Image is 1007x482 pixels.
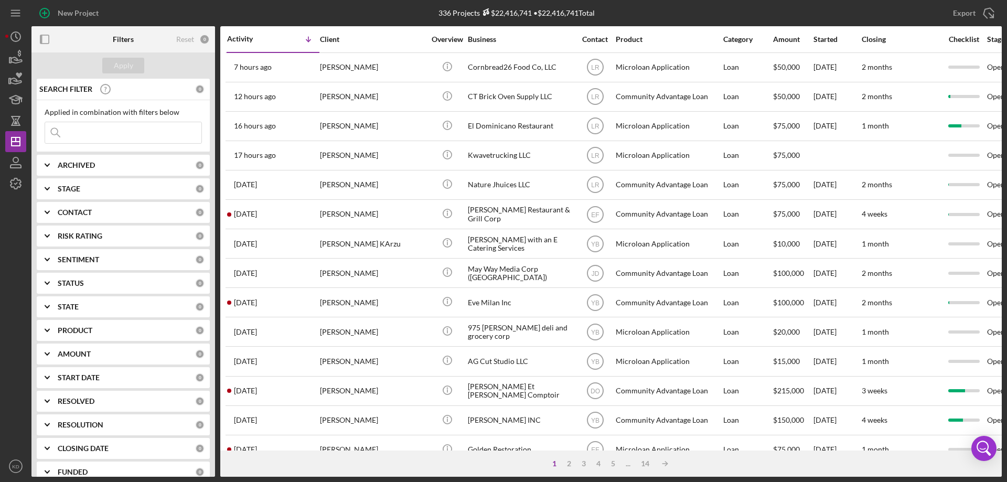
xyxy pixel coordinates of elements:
div: Community Advantage Loan [616,83,721,111]
span: $75,000 [773,209,800,218]
div: [PERSON_NAME] KArzu [320,230,425,258]
time: 1 month [862,327,889,336]
div: Microloan Application [616,318,721,346]
time: 2 months [862,298,892,307]
div: 336 Projects • $22,416,741 Total [438,8,595,17]
div: Closing [862,35,940,44]
time: 2025-09-02 23:28 [234,240,257,248]
div: Community Advantage Loan [616,377,721,405]
b: RESOLVED [58,397,94,405]
div: AG Cut Studio LLC [468,347,573,375]
div: [PERSON_NAME] Restaurant & Grill Corp [468,200,573,228]
span: $20,000 [773,327,800,336]
div: 4 [591,459,606,468]
div: Microloan Application [616,436,721,464]
div: 14 [636,459,655,468]
div: CT Brick Oven Supply LLC [468,83,573,111]
b: STAGE [58,185,80,193]
div: Loan [723,259,772,287]
time: 2025-09-01 19:06 [234,328,257,336]
text: EF [591,211,599,218]
div: Microloan Application [616,142,721,169]
b: SENTIMENT [58,255,99,264]
div: 0 [195,397,205,406]
div: Loan [723,288,772,316]
div: [DATE] [813,406,861,434]
div: 2 [562,459,576,468]
div: [DATE] [813,288,861,316]
time: 2025-09-03 08:59 [234,180,257,189]
time: 2 months [862,92,892,101]
div: [PERSON_NAME] [320,436,425,464]
div: Community Advantage Loan [616,171,721,199]
b: CONTACT [58,208,92,217]
div: Open Intercom Messenger [971,436,997,461]
span: $75,000 [773,151,800,159]
span: $75,000 [773,445,800,454]
div: Loan [723,436,772,464]
b: START DATE [58,373,100,382]
time: 3 weeks [862,386,887,395]
div: Client [320,35,425,44]
b: PRODUCT [58,326,92,335]
b: Filters [113,35,134,44]
div: 0 [199,34,210,45]
div: [DATE] [813,171,861,199]
time: 2025-09-02 21:13 [234,269,257,277]
text: LR [591,181,599,189]
button: Apply [102,58,144,73]
time: 4 weeks [862,209,887,218]
div: [DATE] [813,347,861,375]
div: Community Advantage Loan [616,259,721,287]
time: 2 months [862,180,892,189]
div: 0 [195,279,205,288]
div: 0 [195,255,205,264]
b: RISK RATING [58,232,102,240]
div: [PERSON_NAME] [320,83,425,111]
time: 2025-09-04 03:46 [234,63,272,71]
div: Community Advantage Loan [616,200,721,228]
time: 2025-09-03 22:48 [234,92,276,101]
div: Nature Jhuices LLC [468,171,573,199]
div: Product [616,35,721,44]
text: YB [591,417,599,424]
div: 0 [195,326,205,335]
div: 0 [195,184,205,194]
text: LR [591,123,599,130]
div: 0 [195,467,205,477]
div: Kwavetrucking LLC [468,142,573,169]
div: 0 [195,231,205,241]
time: 2025-09-02 14:32 [234,298,257,307]
div: New Project [58,3,99,24]
div: Apply [114,58,133,73]
div: [PERSON_NAME] [320,53,425,81]
time: 2025-09-03 19:07 [234,122,276,130]
div: 0 [195,373,205,382]
div: [PERSON_NAME] [320,142,425,169]
div: Loan [723,200,772,228]
text: JD [591,270,599,277]
text: YB [591,240,599,248]
b: ARCHIVED [58,161,95,169]
button: New Project [31,3,109,24]
time: 2025-09-01 14:49 [234,357,257,366]
div: Activity [227,35,273,43]
div: [PERSON_NAME] [320,200,425,228]
div: 0 [195,302,205,312]
div: [PERSON_NAME] [320,288,425,316]
time: 1 month [862,121,889,130]
div: Reset [176,35,194,44]
span: $150,000 [773,415,804,424]
div: ... [620,459,636,468]
span: $75,000 [773,180,800,189]
text: LR [591,152,599,159]
div: [DATE] [813,53,861,81]
div: Microloan Application [616,230,721,258]
div: Loan [723,318,772,346]
b: STATUS [58,279,84,287]
time: 2 months [862,62,892,71]
time: 1 month [862,239,889,248]
span: $10,000 [773,239,800,248]
div: [PERSON_NAME] [320,406,425,434]
text: YB [591,358,599,366]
